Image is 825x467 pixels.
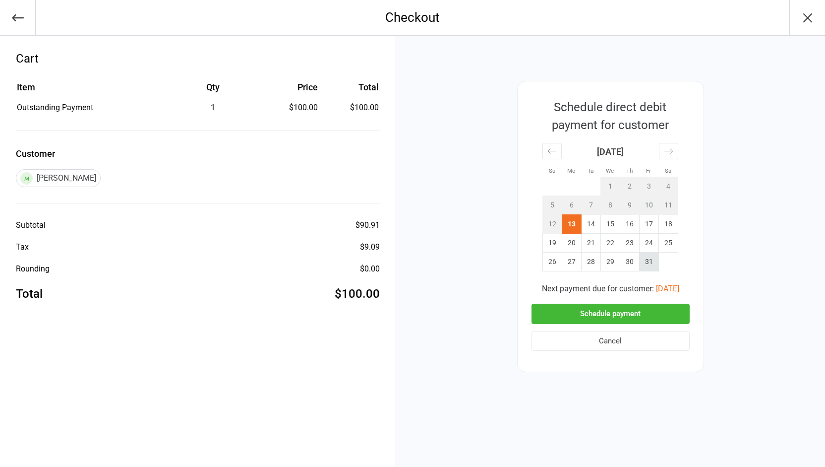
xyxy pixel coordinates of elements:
[665,167,671,174] small: Sa
[581,234,600,253] td: Tuesday, October 21, 2025
[322,102,379,114] td: $100.00
[16,263,50,275] div: Rounding
[606,167,614,174] small: We
[620,215,639,234] td: Thursday, October 16, 2025
[16,50,380,67] div: Cart
[17,80,168,101] th: Item
[531,98,689,134] div: Schedule direct debit payment for customer
[620,177,639,196] td: Not available. Thursday, October 2, 2025
[16,169,101,187] div: [PERSON_NAME]
[600,253,620,271] td: Wednesday, October 29, 2025
[658,234,678,253] td: Saturday, October 25, 2025
[17,103,93,112] span: Outstanding Payment
[588,167,593,174] small: Tu
[531,134,689,283] div: Calendar
[531,304,690,324] button: Schedule payment
[658,215,678,234] td: Saturday, October 18, 2025
[658,196,678,215] td: Not available. Saturday, October 11, 2025
[620,196,639,215] td: Not available. Thursday, October 9, 2025
[600,177,620,196] td: Not available. Wednesday, October 1, 2025
[567,167,576,174] small: Mo
[549,167,555,174] small: Su
[258,80,318,94] div: Price
[562,196,581,215] td: Not available. Monday, October 6, 2025
[581,215,600,234] td: Tuesday, October 14, 2025
[581,253,600,271] td: Tuesday, October 28, 2025
[620,253,639,271] td: Thursday, October 30, 2025
[639,177,658,196] td: Not available. Friday, October 3, 2025
[620,234,639,253] td: Thursday, October 23, 2025
[169,102,257,114] div: 1
[258,102,318,114] div: $100.00
[335,285,380,303] div: $100.00
[169,80,257,101] th: Qty
[597,146,624,157] strong: [DATE]
[562,234,581,253] td: Monday, October 20, 2025
[542,196,562,215] td: Not available. Sunday, October 5, 2025
[562,215,581,234] td: Selected. Monday, October 13, 2025
[639,234,658,253] td: Friday, October 24, 2025
[639,196,658,215] td: Not available. Friday, October 10, 2025
[646,167,651,174] small: Fr
[600,196,620,215] td: Not available. Wednesday, October 8, 2025
[355,219,380,231] div: $90.91
[542,234,562,253] td: Sunday, October 19, 2025
[600,215,620,234] td: Wednesday, October 15, 2025
[659,143,678,159] div: Move forward to switch to the next month.
[542,143,562,159] div: Move backward to switch to the previous month.
[562,253,581,271] td: Monday, October 27, 2025
[360,241,380,253] div: $9.09
[600,234,620,253] td: Wednesday, October 22, 2025
[16,147,380,160] label: Customer
[542,253,562,271] td: Sunday, October 26, 2025
[639,253,658,271] td: Friday, October 31, 2025
[531,283,690,295] div: Next payment due for customer:
[626,167,633,174] small: Th
[360,263,380,275] div: $0.00
[322,80,379,101] th: Total
[531,331,690,351] button: Cancel
[581,196,600,215] td: Not available. Tuesday, October 7, 2025
[16,285,43,303] div: Total
[16,219,46,231] div: Subtotal
[16,241,29,253] div: Tax
[656,283,679,295] button: [DATE]
[658,177,678,196] td: Not available. Saturday, October 4, 2025
[639,215,658,234] td: Friday, October 17, 2025
[542,215,562,234] td: Not available. Sunday, October 12, 2025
